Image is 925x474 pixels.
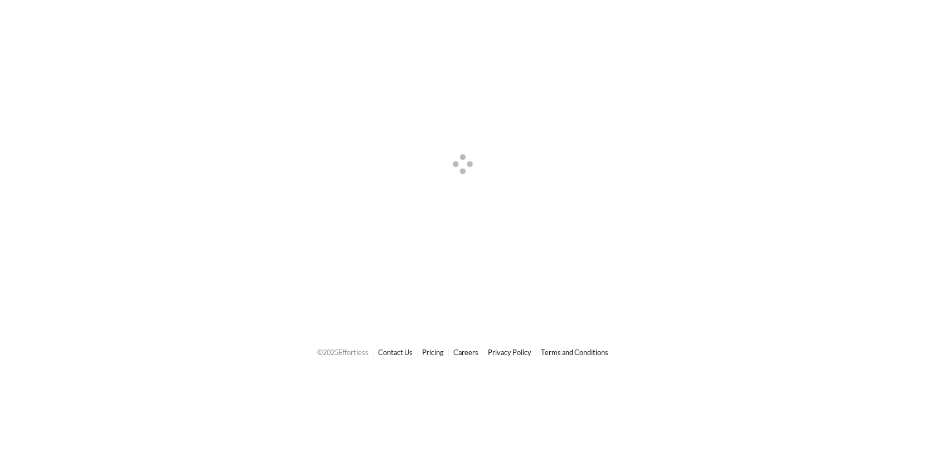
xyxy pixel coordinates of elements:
[422,348,444,357] a: Pricing
[488,348,531,357] a: Privacy Policy
[378,348,413,357] a: Contact Us
[453,348,478,357] a: Careers
[541,348,608,357] a: Terms and Conditions
[317,348,369,357] span: © 2025 Effortless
